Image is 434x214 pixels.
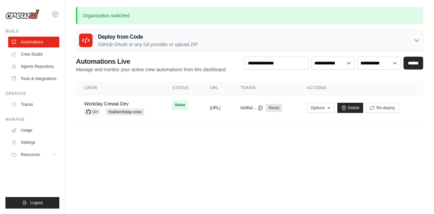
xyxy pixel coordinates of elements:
th: Crew [76,81,164,95]
a: Reset [266,104,282,112]
div: Operate [5,91,59,96]
span: Logout [30,200,43,206]
a: Tools & Integrations [8,73,59,84]
th: Token [233,81,299,95]
h3: Deploy from Code [98,33,198,41]
a: Usage [8,125,59,136]
button: Logout [5,197,59,209]
span: GH [84,109,100,115]
button: Resources [8,149,59,160]
p: Organization switched [76,7,423,24]
button: Options [307,103,334,113]
a: Settings [8,137,59,148]
p: GitHub OAuth or any Git provider or upload ZIP [98,41,198,48]
a: Delete [337,103,363,113]
div: Build [5,28,59,34]
a: Traces [8,99,59,110]
th: Status [164,81,202,95]
img: Logo [5,9,39,19]
h2: Automations Live [76,57,227,66]
button: b2dfa2... [241,105,263,111]
a: Workday Crewai Dev [84,101,129,106]
a: Agents Repository [8,61,59,72]
th: URL [202,81,233,95]
span: Resources [21,152,40,157]
p: Manage and monitor your active crew automations from this dashboard. [76,66,227,73]
div: Manage [5,117,59,122]
button: Re-deploy [366,103,399,113]
span: Online [172,100,188,110]
span: feat/workday-crew [106,109,144,115]
a: Crew Studio [8,49,59,60]
a: Automations [8,37,59,47]
th: Actions [299,81,423,95]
